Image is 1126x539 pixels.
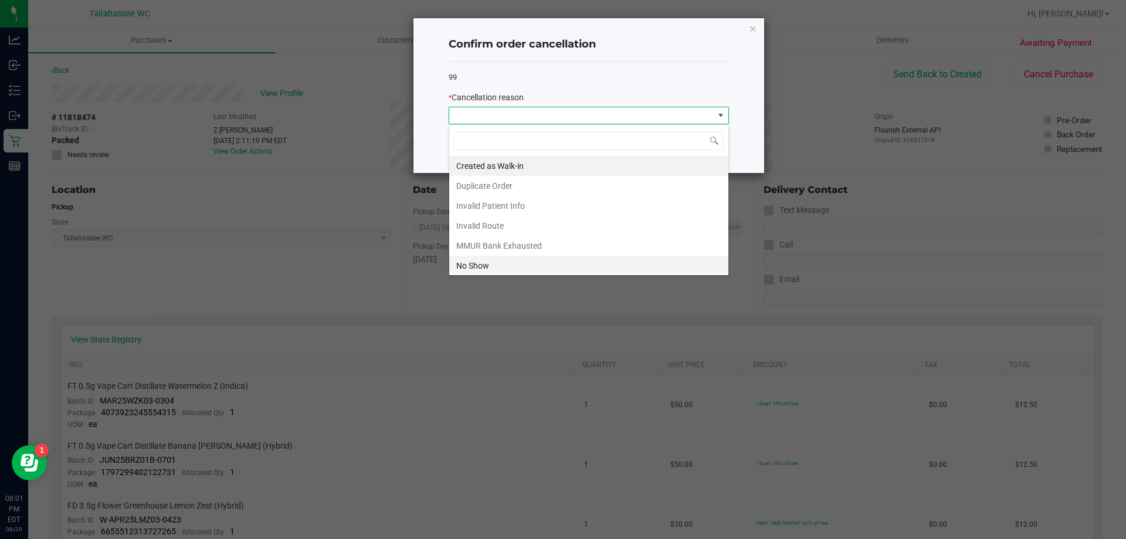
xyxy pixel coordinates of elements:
button: Close [749,21,757,35]
iframe: Resource center unread badge [35,443,49,457]
li: MMUR Bank Exhausted [449,236,728,256]
span: Cancellation reason [452,93,524,102]
h4: Confirm order cancellation [449,37,729,52]
li: Invalid Patient Info [449,196,728,216]
span: 99 [449,73,457,82]
li: No Show [449,256,728,276]
iframe: Resource center [12,445,47,480]
li: Invalid Route [449,216,728,236]
li: Created as Walk-in [449,156,728,176]
li: Duplicate Order [449,176,728,196]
